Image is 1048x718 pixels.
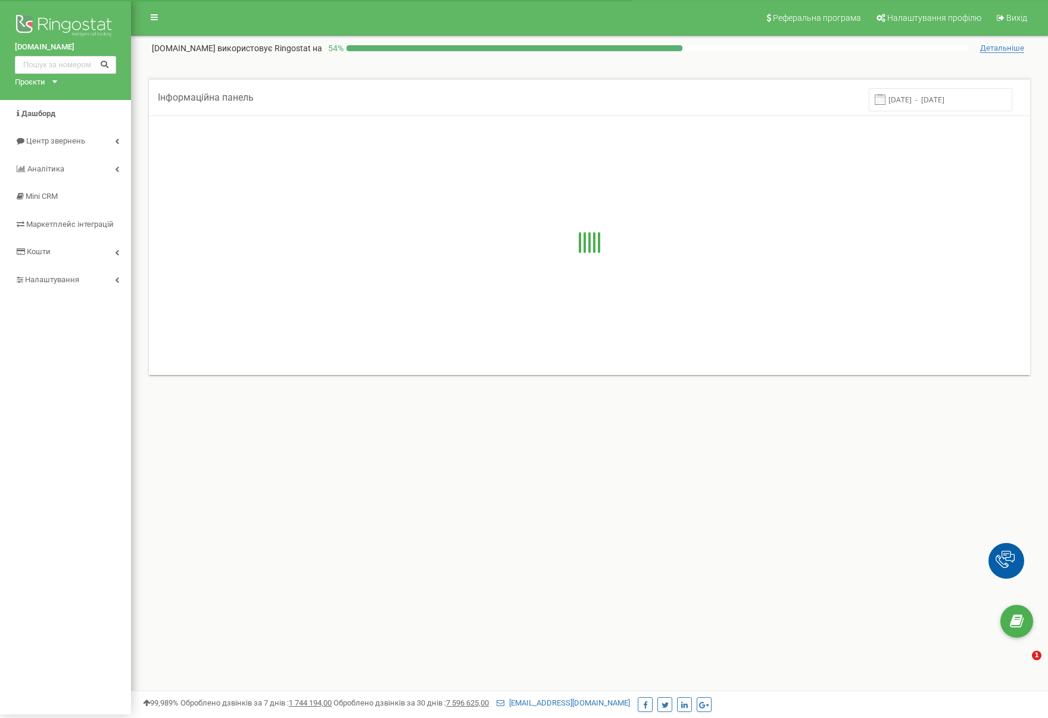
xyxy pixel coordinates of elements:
span: Оброблено дзвінків за 30 днів : [333,698,489,707]
iframe: Intercom live chat [1008,651,1036,679]
p: [DOMAIN_NAME] [152,42,322,54]
span: використовує Ringostat на [217,43,322,53]
span: Налаштування профілю [887,13,981,23]
a: [DOMAIN_NAME] [15,42,116,53]
span: 99,989% [143,698,179,707]
u: 7 596 625,00 [446,698,489,707]
p: 54 % [322,42,347,54]
span: Mini CRM [26,192,58,201]
span: Центр звернень [26,136,85,145]
input: Пошук за номером [15,56,116,74]
span: Кошти [27,247,51,256]
span: Аналiтика [27,164,64,173]
span: Налаштування [25,275,79,284]
span: 1 [1032,651,1041,660]
span: Детальніше [980,43,1024,53]
span: Оброблено дзвінків за 7 днів : [180,698,332,707]
a: [EMAIL_ADDRESS][DOMAIN_NAME] [497,698,630,707]
span: Реферальна програма [773,13,861,23]
img: Ringostat logo [15,12,116,42]
span: Маркетплейс інтеграцій [26,220,114,229]
div: Проєкти [15,77,45,88]
span: Дашборд [21,109,55,118]
u: 1 744 194,00 [289,698,332,707]
span: Інформаційна панель [158,92,254,103]
span: Вихід [1006,13,1027,23]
